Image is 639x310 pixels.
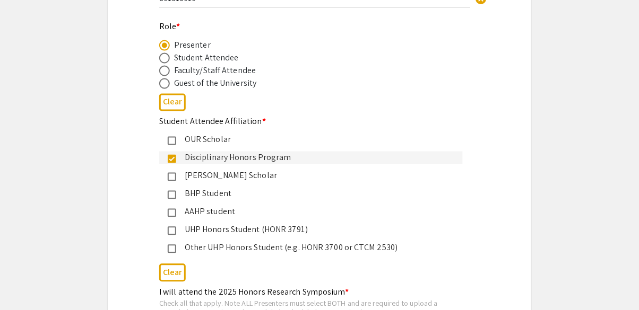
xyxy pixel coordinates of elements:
button: Clear [159,94,186,111]
mat-label: Student Attendee Affiliation [159,116,266,127]
button: Clear [159,264,186,281]
div: Presenter [174,39,211,51]
div: Other UHP Honors Student (e.g. HONR 3700 or CTCM 2530) [176,242,454,254]
iframe: Chat [8,262,45,302]
div: Student Attendee [174,51,239,64]
mat-label: I will attend the 2025 Honors Research Symposium [159,287,349,298]
div: UHP Honors Student (HONR 3791) [176,224,454,236]
div: Faculty/Staff Attendee [174,64,256,77]
div: AAHP student [176,206,454,218]
div: Guest of the University [174,77,256,90]
mat-label: Role [159,21,180,32]
div: Disciplinary Honors Program [176,152,454,164]
div: BHP Student [176,188,454,200]
div: OUR Scholar [176,134,454,146]
div: [PERSON_NAME] Scholar [176,170,454,182]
